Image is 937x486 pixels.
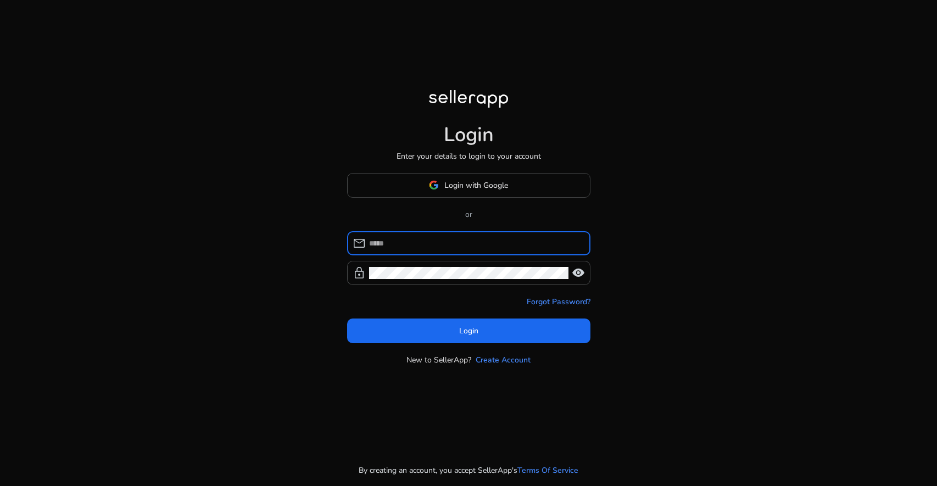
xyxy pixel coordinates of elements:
[476,354,531,366] a: Create Account
[353,266,366,280] span: lock
[429,180,439,190] img: google-logo.svg
[572,266,585,280] span: visibility
[347,209,590,220] p: or
[444,123,494,147] h1: Login
[347,319,590,343] button: Login
[459,325,478,337] span: Login
[397,150,541,162] p: Enter your details to login to your account
[517,465,578,476] a: Terms Of Service
[347,173,590,198] button: Login with Google
[406,354,471,366] p: New to SellerApp?
[527,296,590,308] a: Forgot Password?
[444,180,508,191] span: Login with Google
[353,237,366,250] span: mail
